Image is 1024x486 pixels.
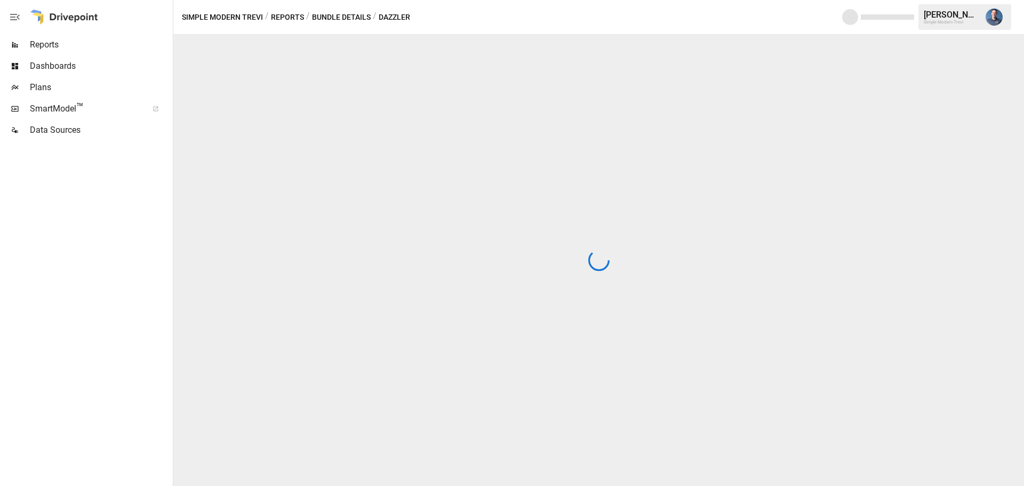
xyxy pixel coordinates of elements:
[265,11,269,24] div: /
[979,2,1009,32] button: Mike Beckham
[182,11,263,24] button: Simple Modern Trevi
[30,102,141,115] span: SmartModel
[986,9,1003,26] img: Mike Beckham
[373,11,377,24] div: /
[30,38,171,51] span: Reports
[76,101,84,114] span: ™
[30,81,171,94] span: Plans
[271,11,304,24] button: Reports
[306,11,310,24] div: /
[30,124,171,137] span: Data Sources
[924,10,979,20] div: [PERSON_NAME]
[924,20,979,25] div: Simple Modern Trevi
[312,11,371,24] button: Bundle Details
[30,60,171,73] span: Dashboards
